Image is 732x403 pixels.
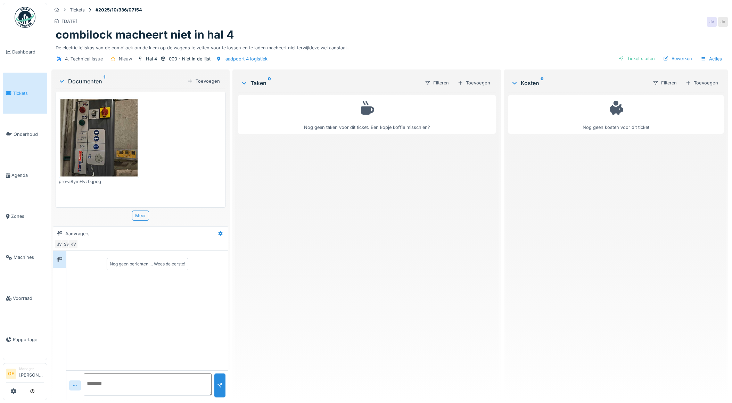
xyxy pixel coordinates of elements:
[268,79,271,87] sup: 0
[683,78,721,88] div: Toevoegen
[14,131,44,138] span: Onderhoud
[58,77,184,85] div: Documenten
[616,54,658,63] div: Ticket sluiten
[104,77,105,85] sup: 1
[65,56,103,62] div: 4. Technical issue
[6,369,16,379] li: GE
[3,73,47,114] a: Tickets
[6,366,44,383] a: GE Manager[PERSON_NAME]
[119,56,132,62] div: Nieuw
[3,155,47,196] a: Agenda
[3,32,47,73] a: Dashboard
[541,79,544,87] sup: 0
[718,17,728,27] div: JV
[62,18,77,25] div: [DATE]
[68,239,78,249] div: KV
[70,7,85,13] div: Tickets
[56,28,234,41] h1: combilock macheert niet in hal 4
[513,98,719,131] div: Nog geen kosten voor dit ticket
[59,178,139,185] div: pro-a8ymHvz0.jpeg
[224,56,268,62] div: laadpoort 4 logistiek
[132,211,149,221] div: Meer
[241,79,419,87] div: Taken
[12,49,44,55] span: Dashboard
[3,319,47,360] a: Rapportage
[13,295,44,302] span: Voorraad
[146,56,157,62] div: Hal 4
[698,54,725,64] div: Acties
[61,239,71,249] div: SV
[511,79,647,87] div: Kosten
[13,336,44,343] span: Rapportage
[60,99,138,176] img: 3l0sar0o1yvw79jojaudy4fta6xe
[14,254,44,261] span: Machines
[242,98,491,131] div: Nog geen taken voor dit ticket. Een kopje koffie misschien?
[660,54,695,63] div: Bewerken
[3,278,47,319] a: Voorraad
[13,90,44,97] span: Tickets
[15,7,35,28] img: Badge_color-CXgf-gQk.svg
[19,366,44,371] div: Manager
[650,78,680,88] div: Filteren
[707,17,717,27] div: JV
[422,78,452,88] div: Filteren
[169,56,211,62] div: 000 - Niet in de lijst
[55,239,64,249] div: JV
[11,213,44,220] span: Zones
[56,42,724,51] div: De electriciteitskas van de combilock om de klem op de wagens te zetten voor te lossen en te lade...
[184,76,223,86] div: Toevoegen
[455,78,493,88] div: Toevoegen
[93,7,145,13] strong: #2025/10/336/07154
[3,196,47,237] a: Zones
[19,366,44,381] li: [PERSON_NAME]
[110,261,185,267] div: Nog geen berichten … Wees de eerste!
[65,230,90,237] div: Aanvragers
[11,172,44,179] span: Agenda
[3,237,47,278] a: Machines
[3,114,47,155] a: Onderhoud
